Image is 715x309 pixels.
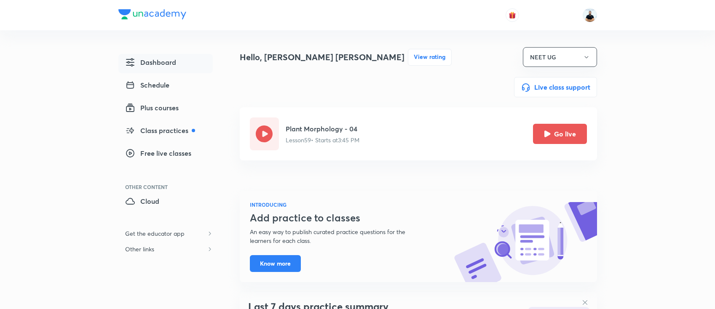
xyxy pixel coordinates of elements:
h5: Plant Morphology - 04 [286,124,359,134]
span: Cloud [125,196,159,206]
a: Cloud [118,193,213,212]
button: Know more [250,255,301,272]
img: know-more [454,202,597,282]
button: View rating [408,49,452,66]
button: avatar [506,8,519,22]
a: Class practices [118,122,213,141]
p: Lesson 59 • Starts at 3:45 PM [286,136,359,144]
a: Plus courses [118,99,213,119]
a: Company Logo [118,9,186,21]
a: Free live classes [118,145,213,164]
button: Live class support [514,77,597,97]
p: An easy way to publish curated practice questions for the learners for each class. [250,227,426,245]
iframe: Help widget launcher [640,276,706,300]
span: Dashboard [125,57,176,67]
button: Go live [533,124,587,144]
img: Subhash Chandra Yadav [583,8,597,22]
span: Class practices [125,125,195,136]
div: Other Content [125,184,213,189]
h6: Other links [118,241,161,257]
a: Schedule [118,77,213,96]
img: avatar [509,11,516,19]
span: Schedule [125,80,169,90]
h3: Add practice to classes [250,212,426,224]
span: Free live classes [125,148,191,158]
h6: Get the educator app [118,226,191,241]
img: Company Logo [118,9,186,19]
h6: INTRODUCING [250,201,426,208]
span: Plus courses [125,103,179,113]
button: NEET UG [523,47,597,67]
a: Dashboard [118,54,213,73]
h4: Hello, [PERSON_NAME] [PERSON_NAME] [240,51,404,64]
